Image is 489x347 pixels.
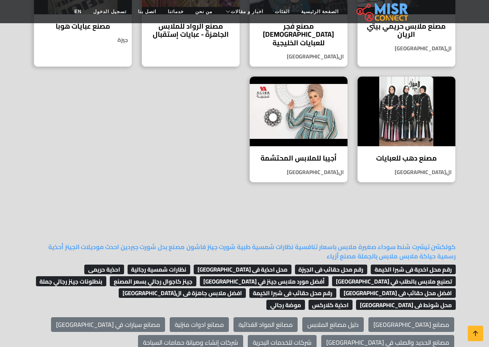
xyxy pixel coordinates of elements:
[200,276,329,286] span: أفضل مورد ملابس جينز في [GEOGRAPHIC_DATA]
[40,22,126,31] h4: مصنع عبايات هوبا
[186,241,235,253] a: شورت جينز فاشون
[340,288,456,298] span: افضل محل حقائب فى [GEOGRAPHIC_DATA]
[338,287,456,299] a: افضل محل حقائب فى [GEOGRAPHIC_DATA]
[250,168,348,176] p: ال[GEOGRAPHIC_DATA]
[295,4,344,19] a: الصفحة الرئيسية
[399,250,436,262] a: حياكة ملابس
[250,53,348,61] p: ال[GEOGRAPHIC_DATA]
[358,241,411,253] a: شنط سوداء صغيرة
[121,241,156,253] a: شورت جبردين
[358,250,398,262] a: ملابس بالجملة
[264,299,305,311] a: موضة رجالي
[231,8,263,15] span: اخبار و مقالات
[256,22,342,47] h4: مصنع فجر [DEMOGRAPHIC_DATA] للعبايات الخليجية
[108,275,196,287] a: جينز كاجوال رجالي بسعر المصنع
[358,168,455,176] p: ال[GEOGRAPHIC_DATA]
[126,263,191,275] a: نظارات شمسية رجالية
[170,317,229,332] a: مصانع ادوات منزلية
[327,250,356,262] a: مصنع أزياء
[293,263,368,275] a: رقم محل حقائب فى الجيزة
[82,263,124,275] a: احذية حريمى
[356,2,408,21] img: main.misr_connect
[307,299,353,311] a: احذية كلاركس
[34,275,107,287] a: بنطلونات جينز رجالي جملة
[412,241,456,253] a: كولكشن تيشرت
[369,263,456,275] a: رقم محل اخدية فى شبرا الخيمة
[250,77,348,146] img: أجيبا للملابس المحتشمة
[371,265,456,275] span: رقم محل اخدية فى شبرا الخيمة
[266,300,305,310] span: موضة رجالي
[65,241,119,253] a: احدث موديلات الجينز
[237,241,293,253] a: نظارات شمسية طبية
[194,265,291,275] span: محل احذية فى [GEOGRAPHIC_DATA]
[84,265,124,275] span: احذية حريمى
[247,287,337,299] a: رقم محل حقائب فى شبرا الخيمة
[34,36,132,44] p: جيزة
[295,265,368,275] span: رقم محل حقائب فى الجيزة
[158,241,185,253] a: مصنع بدل
[48,241,456,262] a: أحذية رسمية
[132,4,162,19] a: اتصل بنا
[69,4,88,19] a: EN
[353,76,460,183] a: مصنع دهب للعبايات مصنع دهب للعبايات ال[GEOGRAPHIC_DATA]
[162,4,189,19] a: خدماتنا
[256,154,342,162] h4: أجيبا للملابس المحتشمة
[332,276,456,286] span: تصنيع ملابس بالطلب في [GEOGRAPHIC_DATA]
[119,288,246,298] span: افضل ملابس جاهزة فى ال[GEOGRAPHIC_DATA]
[117,287,246,299] a: افضل ملابس جاهزة فى ال[GEOGRAPHIC_DATA]
[249,288,337,298] span: رقم محل حقائب فى شبرا الخيمة
[51,317,165,332] a: مصانع سيارات في [GEOGRAPHIC_DATA]
[363,22,450,39] h4: مصنع ملابس حريمي بيتي الريان
[192,263,291,275] a: محل احذية فى [GEOGRAPHIC_DATA]
[36,276,107,286] span: بنطلونات جينز رجالي جملة
[363,154,450,162] h4: مصنع دهب للعبايات
[308,300,353,310] span: احذية كلاركس
[358,44,455,53] p: ال[GEOGRAPHIC_DATA]
[368,317,454,332] a: مصانع [GEOGRAPHIC_DATA]
[330,275,456,287] a: تصنيع ملابس بالطلب في [GEOGRAPHIC_DATA]
[302,317,364,332] a: دليل مصانع الملابس
[233,317,298,332] a: مصانع المواد الغذائية
[148,22,234,39] h4: مصنع الرواد للملابس الجاهزة - عبايات إستقبال
[358,77,455,146] img: مصنع دهب للعبايات
[87,4,132,19] a: تسجيل الدخول
[245,76,353,183] a: أجيبا للملابس المحتشمة أجيبا للملابس المحتشمة ال[GEOGRAPHIC_DATA]
[269,4,295,19] a: الفئات
[295,241,357,253] a: ملابس باسعار تنافسية
[189,4,218,19] a: من نحن
[354,299,456,311] a: محل شونط فى [GEOGRAPHIC_DATA]
[218,4,269,19] a: اخبار و مقالات
[110,276,196,286] span: جينز كاجوال رجالي بسعر المصنع
[198,275,329,287] a: أفضل مورد ملابس جينز في [GEOGRAPHIC_DATA]
[356,300,456,310] span: محل شونط فى [GEOGRAPHIC_DATA]
[128,265,191,275] span: نظارات شمسية رجالية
